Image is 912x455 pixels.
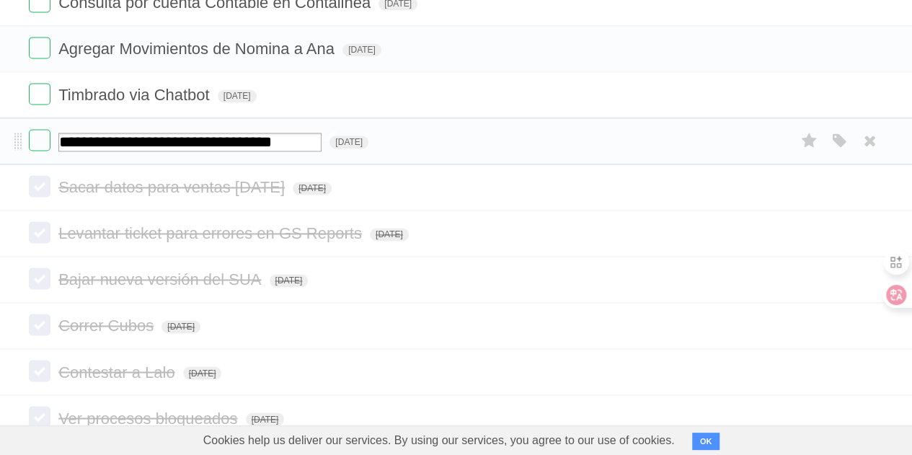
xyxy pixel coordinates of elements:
span: Sacar datos para ventas [DATE] [58,178,288,196]
label: Done [29,406,50,428]
span: Cookies help us deliver our services. By using our services, you agree to our use of cookies. [189,426,689,455]
span: [DATE] [370,228,409,241]
span: [DATE] [183,366,222,379]
span: [DATE] [218,89,257,102]
label: Done [29,360,50,381]
label: Done [29,83,50,105]
label: Done [29,129,50,151]
label: Done [29,314,50,335]
span: [DATE] [293,182,332,195]
span: Timbrado via Chatbot [58,86,213,104]
span: [DATE] [246,412,285,425]
label: Star task [795,129,823,153]
span: Agregar Movimientos de Nomina a Ana [58,40,338,58]
label: Done [29,268,50,289]
span: [DATE] [329,136,368,149]
button: OK [692,433,720,450]
span: [DATE] [161,320,200,333]
span: [DATE] [270,274,309,287]
span: Correr Cubos [58,317,157,335]
label: Done [29,175,50,197]
span: Levantar ticket para errores en GS Reports [58,224,366,242]
label: Done [29,37,50,58]
span: Bajar nueva versión del SUA [58,270,265,288]
span: Contestar a Lalo [58,363,178,381]
label: Done [29,221,50,243]
span: Ver procesos bloqueados [58,409,241,427]
span: [DATE] [342,43,381,56]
